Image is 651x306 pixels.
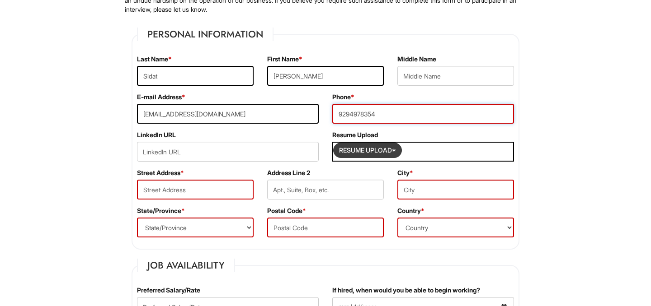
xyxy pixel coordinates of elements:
input: E-mail Address [137,104,319,124]
input: Middle Name [397,66,514,86]
label: First Name [267,55,302,64]
label: Country [397,206,425,215]
input: Street Address [137,180,254,199]
label: Preferred Salary/Rate [137,286,200,295]
legend: Personal Information [137,28,274,41]
label: City [397,168,413,177]
label: Resume Upload [332,130,378,139]
label: E-mail Address [137,93,185,102]
legend: Job Availability [137,259,235,272]
label: Address Line 2 [267,168,310,177]
select: Country [397,218,514,237]
input: First Name [267,66,384,86]
label: State/Province [137,206,185,215]
input: LinkedIn URL [137,142,319,162]
label: Postal Code [267,206,306,215]
button: Resume Upload*Resume Upload* [333,143,402,158]
label: If hired, when would you be able to begin working? [332,286,480,295]
select: State/Province [137,218,254,237]
input: Last Name [137,66,254,86]
input: Phone [332,104,514,124]
label: Phone [332,93,354,102]
label: Middle Name [397,55,436,64]
label: Street Address [137,168,184,177]
label: LinkedIn URL [137,130,176,139]
input: Apt., Suite, Box, etc. [267,180,384,199]
input: City [397,180,514,199]
label: Last Name [137,55,172,64]
input: Postal Code [267,218,384,237]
